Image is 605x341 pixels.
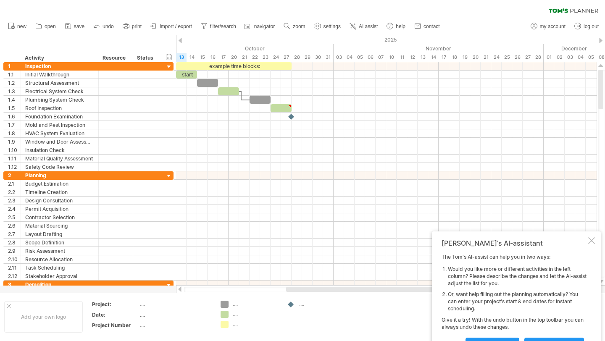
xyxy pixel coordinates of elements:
div: 1.5 [8,104,21,112]
div: 1.7 [8,121,21,129]
div: Wednesday, 15 October 2025 [197,53,208,62]
div: Wednesday, 3 December 2025 [565,53,575,62]
div: 2.6 [8,222,21,230]
div: .... [233,311,279,318]
div: Thursday, 30 October 2025 [313,53,323,62]
div: example time blocks: [176,62,292,70]
div: Monday, 24 November 2025 [491,53,502,62]
div: Monday, 17 November 2025 [439,53,449,62]
div: Structural Assessment [25,79,94,87]
div: Thursday, 23 October 2025 [260,53,271,62]
div: Contractor Selection [25,213,94,221]
div: 2.8 [8,239,21,247]
span: new [17,24,26,29]
div: 2.11 [8,264,21,272]
a: settings [312,21,343,32]
div: Project: [92,301,138,308]
div: Task Scheduling [25,264,94,272]
div: Monday, 27 October 2025 [281,53,292,62]
div: Risk Assessment [25,247,94,255]
div: Window and Door Assessment [25,138,94,146]
div: Friday, 21 November 2025 [481,53,491,62]
div: Monday, 20 October 2025 [229,53,239,62]
div: Thursday, 4 December 2025 [575,53,586,62]
div: Resource Allocation [25,255,94,263]
span: navigator [254,24,275,29]
span: settings [324,24,341,29]
div: October 2025 [92,44,334,53]
div: 2.2 [8,188,21,196]
div: Wednesday, 12 November 2025 [407,53,418,62]
div: Material Quality Assessment [25,155,94,163]
div: Tuesday, 21 October 2025 [239,53,250,62]
div: Activity [25,54,94,62]
li: Would you like more or different activities in the left column? Please describe the changes and l... [448,266,587,287]
div: 2.7 [8,230,21,238]
a: zoom [281,21,308,32]
span: save [74,24,84,29]
div: .... [299,301,345,308]
a: my account [529,21,568,32]
div: Electrical System Check [25,87,94,95]
div: Tuesday, 18 November 2025 [449,53,460,62]
div: Mold and Pest Inspection [25,121,94,129]
span: import / export [160,24,192,29]
div: Thursday, 13 November 2025 [418,53,428,62]
div: Tuesday, 28 October 2025 [292,53,302,62]
div: Friday, 31 October 2025 [323,53,334,62]
div: 1.10 [8,146,21,154]
a: open [33,21,58,32]
div: Safety Code Review [25,163,94,171]
span: my account [540,24,566,29]
div: 2.5 [8,213,21,221]
div: .... [140,322,210,329]
div: Monday, 3 November 2025 [334,53,344,62]
span: help [396,24,405,29]
div: Wednesday, 22 October 2025 [250,53,260,62]
a: save [63,21,87,32]
span: contact [423,24,440,29]
div: 1.1 [8,71,21,79]
div: Resource [103,54,128,62]
a: print [121,21,144,32]
div: 2.9 [8,247,21,255]
div: Monday, 10 November 2025 [386,53,397,62]
div: Demolition [25,281,94,289]
div: HVAC System Evaluation [25,129,94,137]
div: 1.4 [8,96,21,104]
div: 2.4 [8,205,21,213]
div: 2.1 [8,180,21,188]
div: Timeline Creation [25,188,94,196]
div: 1.8 [8,129,21,137]
span: print [132,24,142,29]
div: Tuesday, 2 December 2025 [554,53,565,62]
div: Layout Drafting [25,230,94,238]
div: Plumbing System Check [25,96,94,104]
div: Scope Definition [25,239,94,247]
span: zoom [293,24,305,29]
div: 1.3 [8,87,21,95]
div: Permit Acquisition [25,205,94,213]
div: 2.3 [8,197,21,205]
div: Roof Inspection [25,104,94,112]
div: Initial Walkthrough [25,71,94,79]
div: 1.12 [8,163,21,171]
div: Status [137,54,155,62]
div: Thursday, 16 October 2025 [208,53,218,62]
div: .... [233,301,279,308]
div: 2 [8,171,21,179]
div: Inspection [25,62,94,70]
div: Friday, 28 November 2025 [533,53,544,62]
div: 3 [8,281,21,289]
a: filter/search [199,21,239,32]
div: 1.11 [8,155,21,163]
div: Budget Estimation [25,180,94,188]
a: contact [412,21,442,32]
div: Friday, 14 November 2025 [428,53,439,62]
div: Thursday, 6 November 2025 [365,53,376,62]
div: Monday, 13 October 2025 [176,53,187,62]
div: Insulation Check [25,146,94,154]
div: start [176,71,197,79]
div: Material Sourcing [25,222,94,230]
a: help [384,21,408,32]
